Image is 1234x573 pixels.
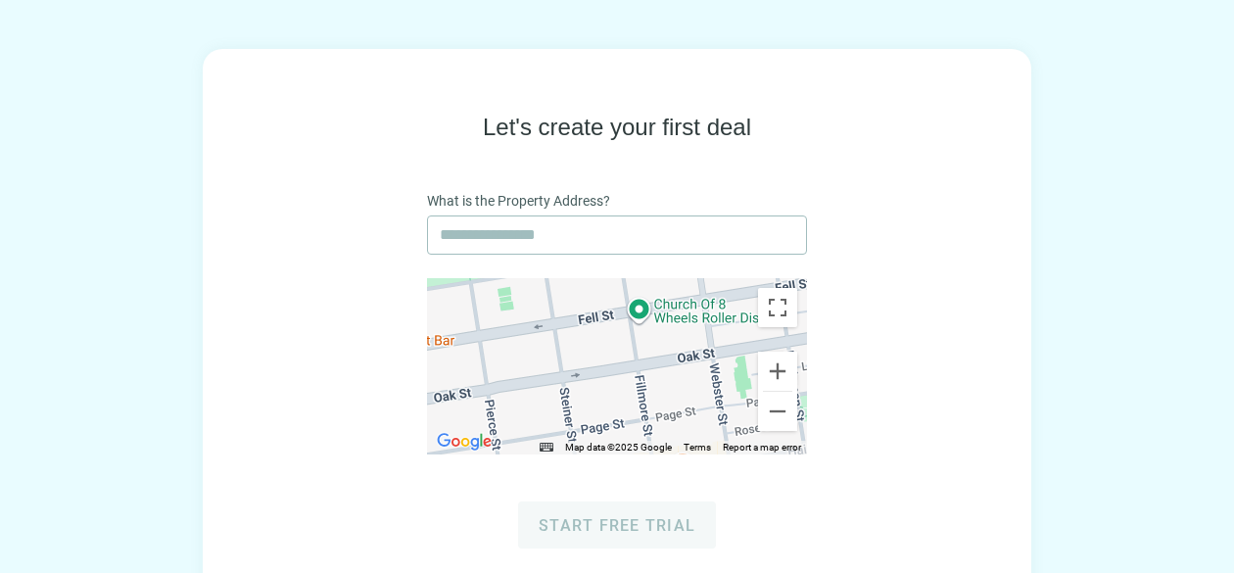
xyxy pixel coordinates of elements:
span: What is the Property Address? [427,190,610,212]
button: Start free trial [518,501,716,549]
a: Terms (opens in new tab) [684,442,711,453]
h1: Let's create your first deal [483,112,751,143]
a: Open this area in Google Maps (opens a new window) [432,429,497,454]
span: Map data ©2025 Google [565,442,672,453]
button: Zoom in [758,352,797,391]
img: Google [432,429,497,454]
button: Keyboard shortcuts [540,441,553,454]
button: Toggle fullscreen view [758,288,797,327]
a: Report a map error [723,442,801,453]
button: Zoom out [758,392,797,431]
